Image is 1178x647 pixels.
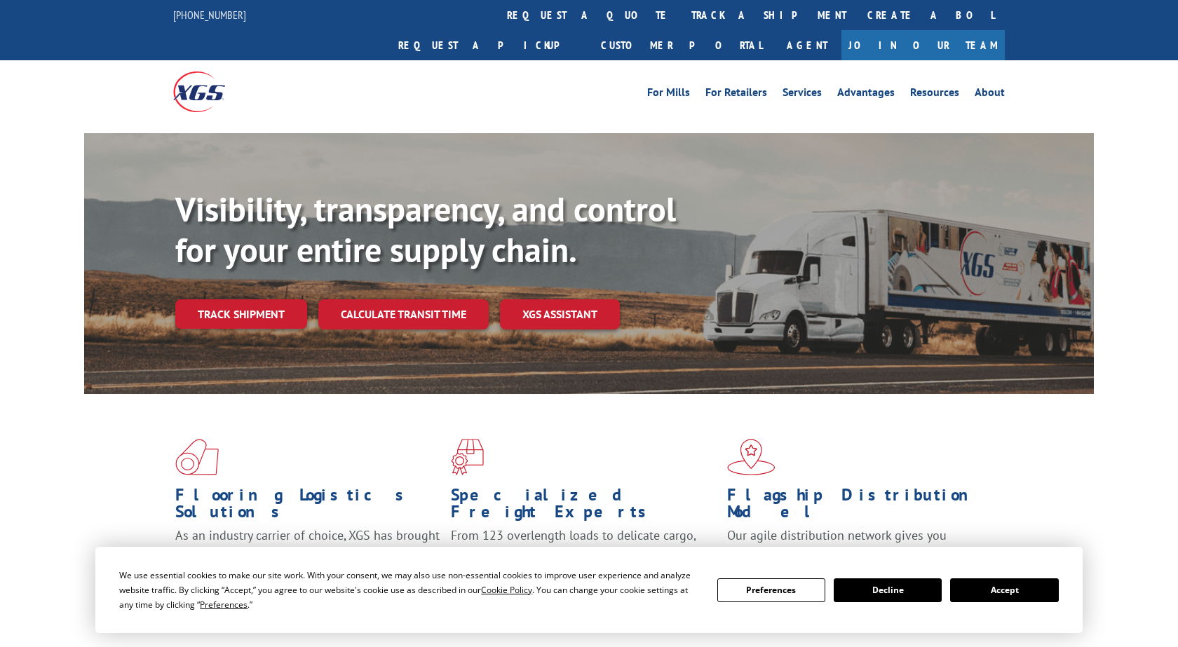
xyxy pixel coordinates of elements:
[318,299,489,329] a: Calculate transit time
[727,486,992,527] h1: Flagship Distribution Model
[451,439,484,475] img: xgs-icon-focused-on-flooring-red
[451,527,716,590] p: From 123 overlength loads to delicate cargo, our experienced staff knows the best way to move you...
[783,87,822,102] a: Services
[717,578,825,602] button: Preferences
[975,87,1005,102] a: About
[173,8,246,22] a: [PHONE_NUMBER]
[837,87,895,102] a: Advantages
[175,187,676,271] b: Visibility, transparency, and control for your entire supply chain.
[388,30,590,60] a: Request a pickup
[175,299,307,329] a: Track shipment
[841,30,1005,60] a: Join Our Team
[119,568,700,612] div: We use essential cookies to make our site work. With your consent, we may also use non-essential ...
[200,599,248,611] span: Preferences
[590,30,773,60] a: Customer Portal
[95,547,1083,633] div: Cookie Consent Prompt
[727,439,776,475] img: xgs-icon-flagship-distribution-model-red
[647,87,690,102] a: For Mills
[451,486,716,527] h1: Specialized Freight Experts
[481,584,532,596] span: Cookie Policy
[175,527,440,577] span: As an industry carrier of choice, XGS has brought innovation and dedication to flooring logistics...
[500,299,620,329] a: XGS ASSISTANT
[175,486,440,527] h1: Flooring Logistics Solutions
[705,87,767,102] a: For Retailers
[910,87,959,102] a: Resources
[773,30,841,60] a: Agent
[834,578,942,602] button: Decline
[727,527,985,560] span: Our agile distribution network gives you nationwide inventory management on demand.
[950,578,1058,602] button: Accept
[175,439,219,475] img: xgs-icon-total-supply-chain-intelligence-red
